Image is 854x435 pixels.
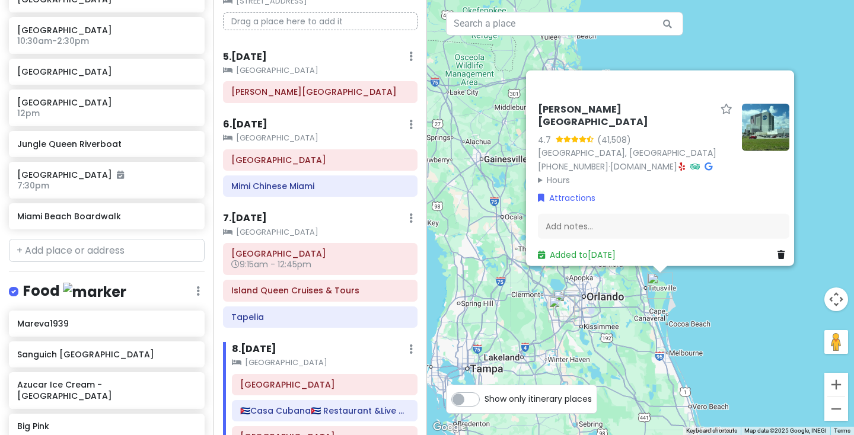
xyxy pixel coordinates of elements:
[117,171,124,179] i: Added to itinerary
[17,107,40,119] span: 12pm
[721,104,732,116] a: Star place
[231,248,409,259] h6: Biscayne National Park
[538,133,556,146] div: 4.7
[223,212,267,225] h6: 7 . [DATE]
[17,180,49,191] span: 7:30pm
[777,248,789,261] a: Delete place
[23,282,126,301] h4: Food
[17,35,89,47] span: 10:30am - 2:30pm
[240,379,409,390] h6: Miami Beach
[824,287,848,311] button: Map camera controls
[240,405,409,416] h6: 🇨🇺Casa Cubana🇨🇺 Restaurant &Live Music
[232,357,418,369] small: [GEOGRAPHIC_DATA]
[231,181,409,191] h6: Mimi Chinese Miami
[17,379,196,401] h6: Azucar Ice Cream - [GEOGRAPHIC_DATA]
[553,290,579,316] div: Epcot
[549,296,575,322] div: 7700 Westgate Blvd
[742,104,789,151] img: Picture of the place
[17,66,196,77] h6: [GEOGRAPHIC_DATA]
[647,273,673,299] div: Kennedy Space Center Visitor Complex
[538,160,608,172] a: [PHONE_NUMBER]
[231,285,409,296] h6: Island Queen Cruises & Tours
[610,160,677,172] a: [DOMAIN_NAME]
[538,147,716,159] a: [GEOGRAPHIC_DATA], [GEOGRAPHIC_DATA]
[538,191,595,204] a: Attractions
[538,104,732,187] div: · ·
[485,392,592,405] span: Show only itinerary places
[231,258,311,270] span: 9:15am - 12:45pm
[690,162,700,170] i: Tripadvisor
[223,119,267,131] h6: 6 . [DATE]
[223,226,418,238] small: [GEOGRAPHIC_DATA]
[17,169,196,180] h6: [GEOGRAPHIC_DATA]
[705,162,712,170] i: Google Maps
[231,87,409,97] h6: Kennedy Space Center Visitor Complex
[223,132,418,144] small: [GEOGRAPHIC_DATA]
[17,25,196,36] h6: [GEOGRAPHIC_DATA]
[231,155,409,165] h6: Lincoln Road
[223,51,267,63] h6: 5 . [DATE]
[430,420,469,435] a: Open this area in Google Maps (opens a new window)
[17,421,196,431] h6: Big Pink
[538,173,732,186] summary: Hours
[9,239,205,263] input: + Add place or address
[538,249,616,261] a: Added to[DATE]
[538,104,716,129] h6: [PERSON_NAME][GEOGRAPHIC_DATA]
[824,397,848,421] button: Zoom out
[824,330,848,354] button: Drag Pegman onto the map to open Street View
[538,214,789,239] div: Add notes...
[17,318,196,329] h6: Mareva1939
[63,283,126,301] img: marker
[17,211,196,222] h6: Miami Beach Boardwalk
[231,312,409,322] h6: Tapelia
[17,97,196,108] h6: [GEOGRAPHIC_DATA]
[597,133,631,146] div: (41,508)
[223,65,418,76] small: [GEOGRAPHIC_DATA]
[223,12,418,31] p: Drag a place here to add it
[766,71,794,99] button: Close
[446,12,683,36] input: Search a place
[834,427,850,434] a: Terms (opens in new tab)
[430,420,469,435] img: Google
[686,427,737,435] button: Keyboard shortcuts
[17,349,196,360] h6: Sanguich [GEOGRAPHIC_DATA]
[232,343,276,356] h6: 8 . [DATE]
[744,427,827,434] span: Map data ©2025 Google, INEGI
[17,139,196,149] h6: Jungle Queen Riverboat
[824,373,848,396] button: Zoom in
